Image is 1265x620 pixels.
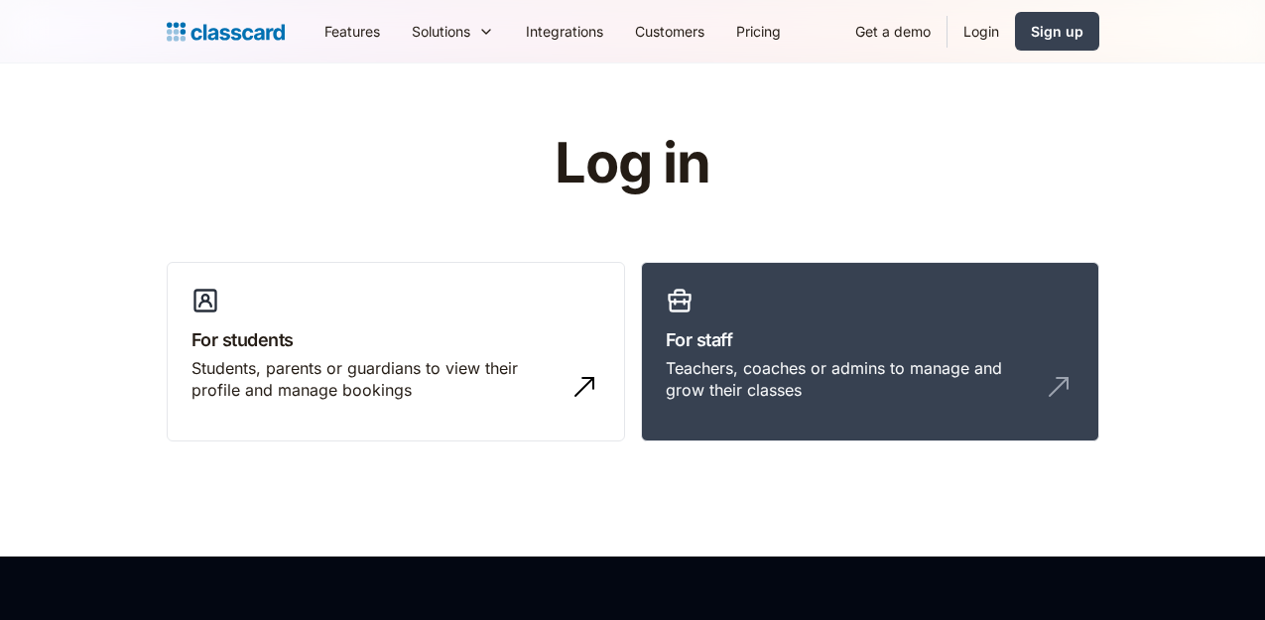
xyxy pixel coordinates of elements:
div: Solutions [412,21,470,42]
div: Solutions [396,9,510,54]
div: Students, parents or guardians to view their profile and manage bookings [191,357,561,402]
a: Login [948,9,1015,54]
a: Integrations [510,9,619,54]
h1: Log in [317,133,948,194]
a: home [167,18,285,46]
a: Customers [619,9,720,54]
a: Get a demo [839,9,947,54]
h3: For staff [666,326,1075,353]
div: Teachers, coaches or admins to manage and grow their classes [666,357,1035,402]
a: Sign up [1015,12,1099,51]
a: For studentsStudents, parents or guardians to view their profile and manage bookings [167,262,625,442]
a: Features [309,9,396,54]
a: Pricing [720,9,797,54]
div: Sign up [1031,21,1083,42]
h3: For students [191,326,600,353]
a: For staffTeachers, coaches or admins to manage and grow their classes [641,262,1099,442]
